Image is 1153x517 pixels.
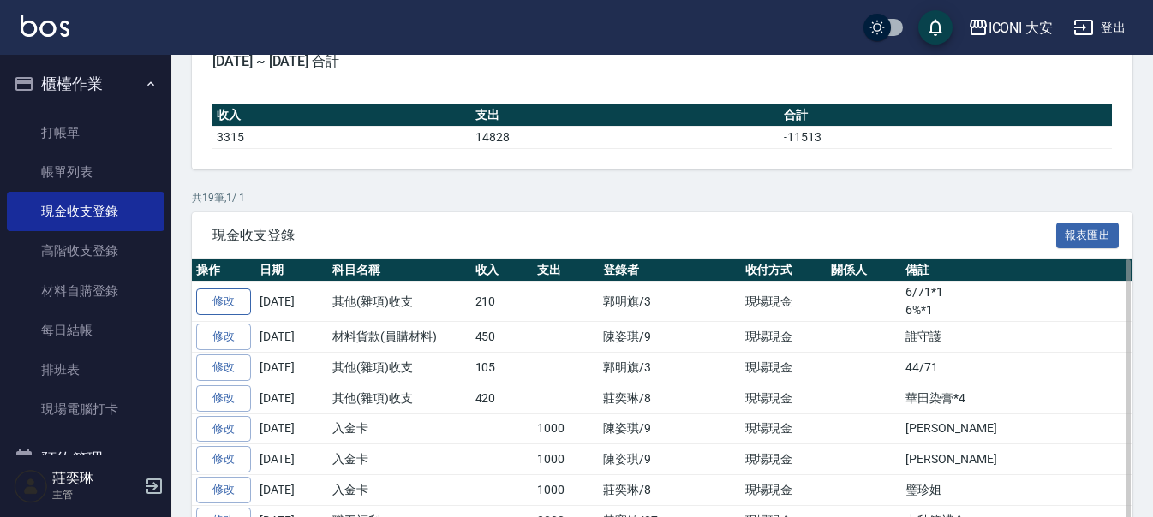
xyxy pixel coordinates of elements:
th: 科目名稱 [328,259,471,282]
div: ICONI 大安 [989,17,1054,39]
a: 材料自購登錄 [7,271,164,311]
button: 櫃檯作業 [7,62,164,106]
td: [DATE] [255,444,328,475]
td: 陳姿琪/9 [599,413,740,444]
td: 3315 [212,126,471,148]
a: 修改 [196,385,251,412]
td: 210 [471,282,534,322]
a: 排班表 [7,350,164,389]
td: 入金卡 [328,413,471,444]
span: 現金收支登錄 [212,227,1056,244]
td: 1000 [533,475,599,506]
h5: 莊奕琳 [52,470,140,487]
td: 現場現金 [741,383,827,413]
td: 現場現金 [741,413,827,444]
td: [DATE] [255,282,328,322]
td: 420 [471,383,534,413]
button: 登出 [1066,12,1132,44]
th: 支出 [471,104,780,127]
td: 郭明旗/3 [599,353,740,383]
td: [DATE] [255,383,328,413]
td: 其他(雜項)收支 [328,282,471,322]
td: [DATE] [255,413,328,444]
a: 打帳單 [7,113,164,152]
td: 現場現金 [741,282,827,322]
td: 1000 [533,413,599,444]
a: 修改 [196,477,251,503]
a: 帳單列表 [7,152,164,192]
th: 收入 [212,104,471,127]
td: 105 [471,353,534,383]
a: 修改 [196,288,251,315]
th: 關係人 [827,259,901,282]
td: 陳姿琪/9 [599,322,740,353]
td: [DATE] [255,322,328,353]
button: ICONI 大安 [961,10,1060,45]
span: [DATE] ~ [DATE] 合計 [212,53,1112,70]
td: [DATE] [255,475,328,506]
td: 入金卡 [328,444,471,475]
th: 合計 [780,104,1112,127]
img: Person [14,469,48,503]
td: 1000 [533,444,599,475]
td: 陳姿琪/9 [599,444,740,475]
th: 日期 [255,259,328,282]
th: 操作 [192,259,255,282]
a: 報表匯出 [1056,226,1120,242]
td: 現場現金 [741,353,827,383]
td: 郭明旗/3 [599,282,740,322]
td: 其他(雜項)收支 [328,353,471,383]
button: 預約管理 [7,437,164,481]
a: 修改 [196,446,251,472]
p: 共 19 筆, 1 / 1 [192,190,1132,205]
th: 收入 [471,259,534,282]
td: 現場現金 [741,322,827,353]
img: Logo [21,15,69,37]
a: 修改 [196,324,251,350]
td: 其他(雜項)收支 [328,383,471,413]
a: 修改 [196,354,251,381]
td: 現場現金 [741,475,827,506]
th: 登錄者 [599,259,740,282]
a: 現場電腦打卡 [7,389,164,429]
p: 主管 [52,487,140,502]
button: 報表匯出 [1056,223,1120,249]
td: 莊奕琳/8 [599,383,740,413]
a: 高階收支登錄 [7,231,164,270]
td: -11513 [780,126,1112,148]
td: [DATE] [255,353,328,383]
td: 材料貨款(員購材料) [328,322,471,353]
th: 支出 [533,259,599,282]
a: 修改 [196,416,251,443]
a: 現金收支登錄 [7,192,164,231]
td: 450 [471,322,534,353]
td: 14828 [471,126,780,148]
a: 每日結帳 [7,311,164,350]
td: 入金卡 [328,475,471,506]
td: 現場現金 [741,444,827,475]
td: 莊奕琳/8 [599,475,740,506]
button: save [918,10,953,45]
th: 收付方式 [741,259,827,282]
